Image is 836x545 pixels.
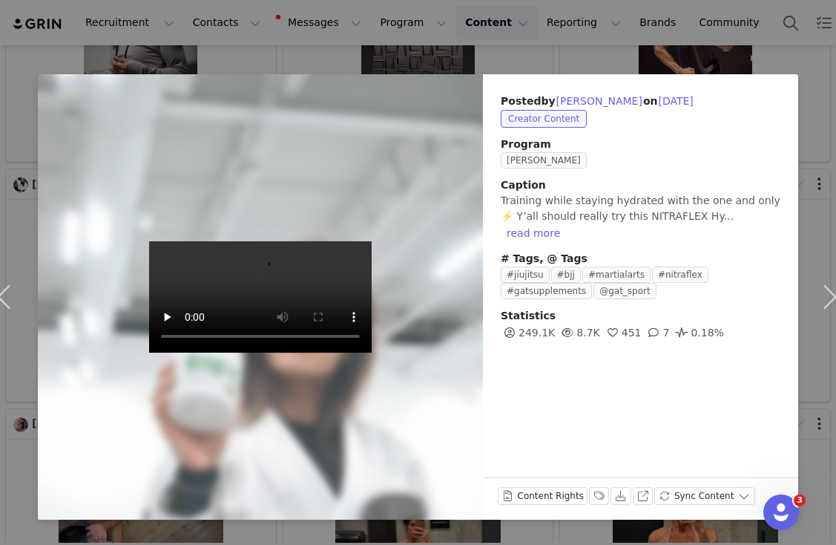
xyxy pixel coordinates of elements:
[501,224,566,242] button: read more
[501,195,780,222] span: Training while staying hydrated with the one and only ⚡️ Y’all should really try this NITRAFLEX H...
[501,110,587,128] span: Creator Content
[673,327,723,339] span: 0.18%
[501,310,556,322] span: Statistics
[551,267,581,283] span: #bjj
[501,137,780,152] span: Program
[582,267,651,283] span: #martialarts
[763,495,799,530] iframe: Intercom live chat
[541,95,642,107] span: by
[657,92,694,110] button: [DATE]
[501,252,587,264] span: # Tags, @ Tags
[501,152,587,169] span: [PERSON_NAME]
[556,92,643,110] button: [PERSON_NAME]
[498,487,587,505] button: Content Rights
[501,267,550,283] span: #jiujitsu
[645,327,669,339] span: 7
[501,283,592,299] span: #gatsupplements
[501,95,694,107] span: Posted on
[501,179,546,191] span: Caption
[654,487,755,505] button: Sync Content
[593,283,656,299] span: @gat_sport
[501,327,555,339] span: 249.1K
[652,267,708,283] span: #nitraflex
[604,327,642,339] span: 451
[794,495,806,506] span: 3
[559,327,599,339] span: 8.7K
[501,154,593,166] a: [PERSON_NAME]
